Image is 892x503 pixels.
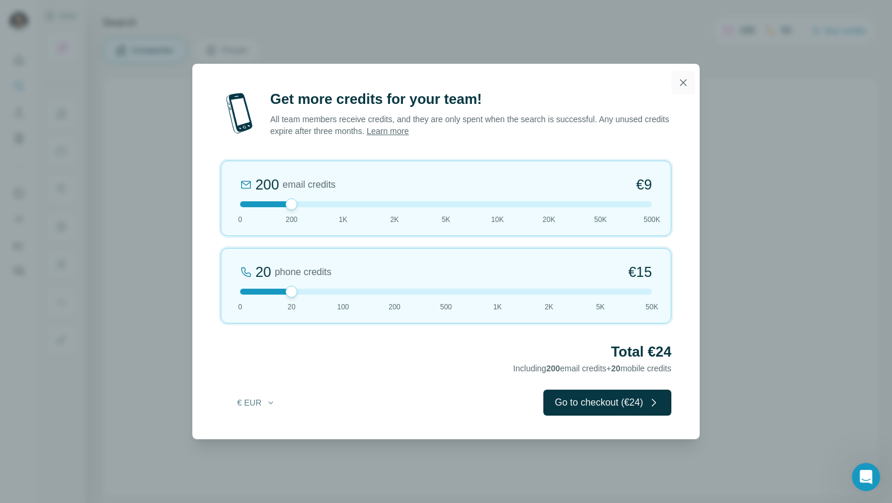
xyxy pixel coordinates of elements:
[594,214,606,225] span: 50K
[221,90,258,137] img: mobile-phone
[390,214,399,225] span: 2K
[283,178,336,192] span: email credits
[611,364,621,373] span: 20
[596,302,605,312] span: 5K
[218,381,249,404] span: smiley reaction
[238,214,242,225] span: 0
[636,175,652,194] span: €9
[545,302,553,312] span: 2K
[157,381,188,404] span: disappointed reaction
[8,5,30,27] button: go back
[852,463,880,491] iframe: Intercom live chat
[163,381,181,404] span: 😞
[270,113,671,137] p: All team members receive credits, and they are only spent when the search is successful. Any unus...
[255,175,279,194] div: 200
[221,342,671,361] h2: Total €24
[337,302,349,312] span: 100
[225,381,242,404] span: 😃
[288,302,296,312] span: 20
[286,214,297,225] span: 200
[377,5,398,26] div: Close
[255,263,271,282] div: 20
[543,214,555,225] span: 20K
[644,214,660,225] span: 500K
[645,302,658,312] span: 50K
[491,214,504,225] span: 10K
[389,302,401,312] span: 200
[440,302,452,312] span: 500
[194,381,211,404] span: 😐
[366,126,409,136] a: Learn more
[188,381,218,404] span: neutral face reaction
[229,392,284,413] button: € EUR
[628,263,652,282] span: €15
[339,214,347,225] span: 1K
[543,390,671,416] button: Go to checkout (€24)
[275,265,332,279] span: phone credits
[442,214,451,225] span: 5K
[493,302,502,312] span: 1K
[238,302,242,312] span: 0
[14,369,392,382] div: Did this answer your question?
[355,5,377,27] button: Collapse window
[156,419,250,429] a: Open in help center
[513,364,671,373] span: Including email credits + mobile credits
[546,364,560,373] span: 200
